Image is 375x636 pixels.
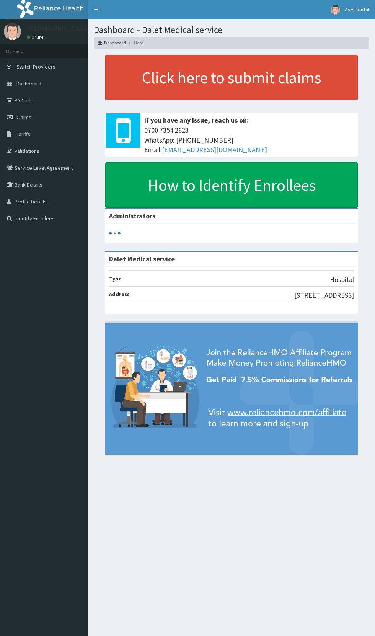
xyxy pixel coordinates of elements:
[109,275,122,282] b: Type
[27,25,90,32] p: [GEOGRAPHIC_DATA]
[345,6,369,13] span: Ave Dental
[294,290,354,300] p: [STREET_ADDRESS]
[105,162,358,208] a: How to Identify Enrollees
[16,63,55,70] span: Switch Providers
[105,323,358,455] img: provider-team-banner.png
[27,34,45,40] a: Online
[16,131,30,138] span: Tariffs
[16,114,31,121] span: Claims
[144,125,354,155] span: 0700 7354 2623 WhatsApp: [PHONE_NUMBER] Email:
[98,39,126,46] a: Dashboard
[4,23,21,40] img: User Image
[109,291,130,298] b: Address
[127,39,143,46] li: Here
[94,25,369,35] h1: Dashboard - Dalet Medical service
[109,254,175,263] strong: Dalet Medical service
[144,116,249,125] b: If you have any issue, reach us on:
[109,228,121,239] svg: audio-loading
[162,145,267,154] a: [EMAIL_ADDRESS][DOMAIN_NAME]
[105,55,358,100] a: Click here to submit claims
[331,5,340,15] img: User Image
[330,275,354,285] p: Hospital
[16,80,41,87] span: Dashboard
[109,211,155,220] b: Administrators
